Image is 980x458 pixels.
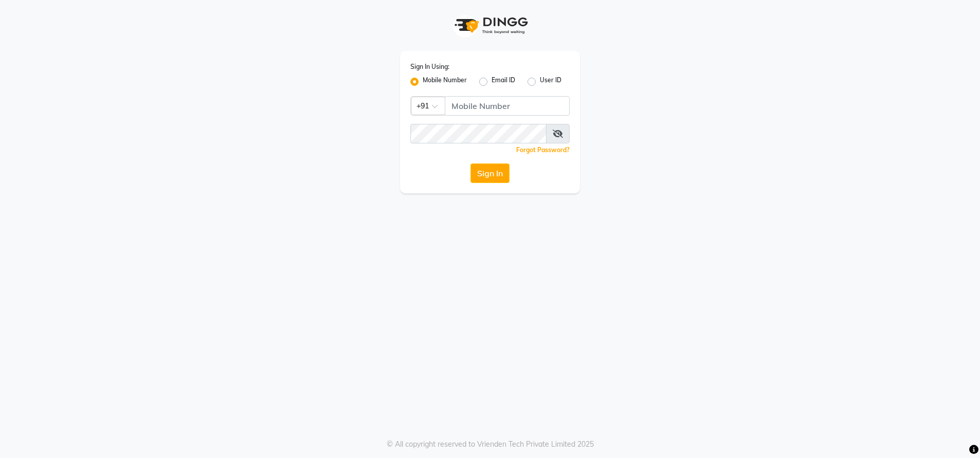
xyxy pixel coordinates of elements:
[410,62,449,71] label: Sign In Using:
[492,76,515,88] label: Email ID
[516,146,570,154] a: Forgot Password?
[470,163,510,183] button: Sign In
[540,76,561,88] label: User ID
[410,124,546,143] input: Username
[423,76,467,88] label: Mobile Number
[445,96,570,116] input: Username
[449,10,531,41] img: logo1.svg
